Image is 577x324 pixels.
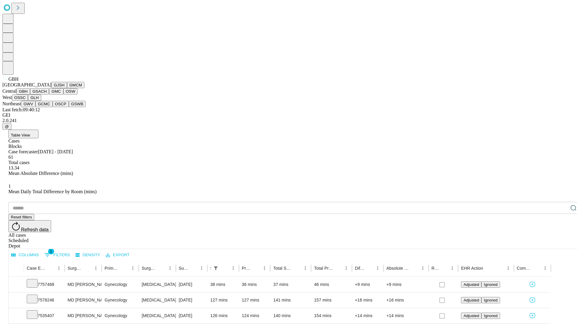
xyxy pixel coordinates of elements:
[142,277,172,292] div: [MEDICAL_DATA] WITH [MEDICAL_DATA] AND/OR [MEDICAL_DATA] WITH OR WITHOUT D&C
[386,266,410,271] div: Absolute Difference
[8,184,11,189] span: 1
[242,266,252,271] div: Predicted In Room Duration
[314,308,349,323] div: 154 mins
[365,264,374,272] button: Sort
[229,264,237,272] button: Menu
[129,264,137,272] button: Menu
[30,88,49,94] button: GSACH
[55,264,63,272] button: Menu
[179,266,188,271] div: Surgery Date
[273,277,308,292] div: 37 mins
[252,264,260,272] button: Sort
[27,292,62,308] div: 7578246
[355,308,380,323] div: +14 mins
[210,308,236,323] div: 126 mins
[63,88,78,94] button: OSW
[461,281,481,288] button: Adjusted
[69,101,86,107] button: GSWB
[11,133,30,137] span: Table View
[8,220,51,232] button: Refresh data
[68,308,99,323] div: MD [PERSON_NAME] [PERSON_NAME]
[463,313,479,318] span: Adjusted
[68,266,83,271] div: Surgeon Name
[242,292,267,308] div: 127 mins
[8,154,13,160] span: 61
[53,101,69,107] button: OSCP
[27,266,46,271] div: Case Epic Id
[481,297,500,303] button: Ignored
[2,123,11,130] button: @
[334,264,342,272] button: Sort
[386,292,426,308] div: +16 mins
[105,308,136,323] div: Gynecology
[67,82,84,88] button: GMCM
[517,266,532,271] div: Comments
[92,264,100,272] button: Menu
[12,280,21,290] button: Expand
[2,95,12,100] span: West
[157,264,166,272] button: Sort
[12,311,21,321] button: Expand
[463,298,479,302] span: Adjusted
[189,264,197,272] button: Sort
[504,264,512,272] button: Menu
[342,264,350,272] button: Menu
[8,130,38,138] button: Table View
[355,277,380,292] div: +9 mins
[374,264,382,272] button: Menu
[533,264,541,272] button: Sort
[448,264,456,272] button: Menu
[5,124,9,129] span: @
[10,250,41,260] button: Select columns
[179,308,204,323] div: [DATE]
[8,160,29,165] span: Total cases
[105,266,120,271] div: Primary Service
[21,227,49,232] span: Refresh data
[166,264,174,272] button: Menu
[27,277,62,292] div: 7757468
[484,313,497,318] span: Ignored
[8,76,19,82] span: GBH
[38,149,73,154] span: [DATE] - [DATE]
[8,149,38,154] span: Case forecaster
[260,264,269,272] button: Menu
[314,266,333,271] div: Total Predicted Duration
[212,264,220,272] div: 1 active filter
[197,264,206,272] button: Menu
[104,250,131,260] button: Export
[8,165,19,170] span: 13.34
[179,277,204,292] div: [DATE]
[541,264,549,272] button: Menu
[21,101,35,107] button: GWV
[12,295,21,306] button: Expand
[2,88,17,94] span: Central
[481,281,500,288] button: Ignored
[17,88,30,94] button: GBH
[355,292,380,308] div: +16 mins
[432,266,439,271] div: Resolved in EHR
[273,292,308,308] div: 141 mins
[179,292,204,308] div: [DATE]
[51,82,67,88] button: GJSH
[386,277,426,292] div: +9 mins
[484,264,492,272] button: Sort
[2,101,21,106] span: Northeast
[410,264,419,272] button: Sort
[210,292,236,308] div: 127 mins
[273,266,292,271] div: Total Scheduled Duration
[48,248,54,254] span: 1
[212,264,220,272] button: Show filters
[8,214,34,220] button: Reset filters
[242,277,267,292] div: 36 mins
[120,264,129,272] button: Sort
[2,107,40,112] span: Last fetch: 09:40:12
[28,94,41,101] button: GLH
[49,88,63,94] button: GMC
[210,266,211,271] div: Scheduled In Room Duration
[221,264,229,272] button: Sort
[301,264,310,272] button: Menu
[2,112,575,118] div: GEI
[440,264,448,272] button: Sort
[35,101,53,107] button: GCMC
[461,313,481,319] button: Adjusted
